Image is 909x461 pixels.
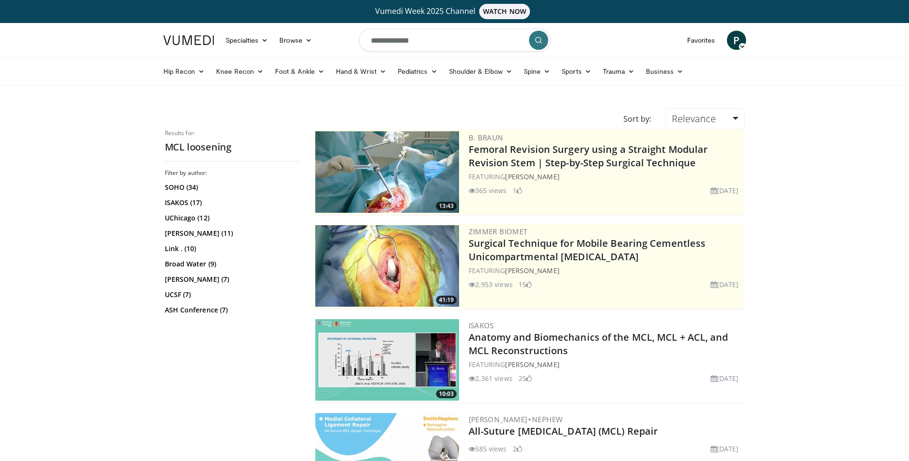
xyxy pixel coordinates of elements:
[165,141,299,153] h2: MCL loosening
[518,62,556,81] a: Spine
[443,62,518,81] a: Shoulder & Elbow
[220,31,274,50] a: Specialties
[165,198,297,207] a: ISAKOS (17)
[165,275,297,284] a: [PERSON_NAME] (7)
[315,131,459,213] a: 13:43
[165,244,297,254] a: Link . (10)
[315,319,459,401] a: 10:03
[469,265,743,276] div: FEATURING
[315,319,459,401] img: e5cf1811-c44b-4842-b5db-ad8757bf2349.300x170_q85_crop-smart_upscale.jpg
[672,112,716,125] span: Relevance
[165,4,745,19] a: Vumedi Week 2025 ChannelWATCH NOW
[711,444,739,454] li: [DATE]
[469,359,743,369] div: FEATURING
[640,62,689,81] a: Business
[436,296,457,304] span: 41:19
[165,169,299,177] h3: Filter by author:
[666,108,744,129] a: Relevance
[315,225,459,307] img: e9ed289e-2b85-4599-8337-2e2b4fe0f32a.300x170_q85_crop-smart_upscale.jpg
[469,172,743,182] div: FEATURING
[505,360,559,369] a: [PERSON_NAME]
[479,4,530,19] span: WATCH NOW
[330,62,392,81] a: Hand & Wrist
[392,62,443,81] a: Pediatrics
[518,373,532,383] li: 25
[513,185,522,196] li: 1
[269,62,330,81] a: Foot & Ankle
[469,227,528,236] a: Zimmer Biomet
[711,373,739,383] li: [DATE]
[469,185,507,196] li: 365 views
[616,108,658,129] div: Sort by:
[469,321,494,330] a: ISAKOS
[727,31,746,50] a: P
[681,31,721,50] a: Favorites
[158,62,211,81] a: Hip Recon
[469,133,504,142] a: B. Braun
[505,266,559,275] a: [PERSON_NAME]
[436,390,457,398] span: 10:03
[505,172,559,181] a: [PERSON_NAME]
[469,143,708,169] a: Femoral Revision Surgery using a Straight Modular Revision Stem | Step-by-Step Surgical Technique
[469,415,563,424] a: [PERSON_NAME]+Nephew
[165,183,297,192] a: SOHO (34)
[359,29,551,52] input: Search topics, interventions
[469,279,513,289] li: 2,953 views
[597,62,641,81] a: Trauma
[469,331,728,357] a: Anatomy and Biomechanics of the MCL, MCL + ACL, and MCL Reconstructions
[469,444,507,454] li: 585 views
[165,259,297,269] a: Broad Water (9)
[513,444,522,454] li: 2
[315,131,459,213] img: 4275ad52-8fa6-4779-9598-00e5d5b95857.300x170_q85_crop-smart_upscale.jpg
[274,31,318,50] a: Browse
[165,229,297,238] a: [PERSON_NAME] (11)
[469,425,658,438] a: All-Suture [MEDICAL_DATA] (MCL) Repair
[210,62,269,81] a: Knee Recon
[469,373,513,383] li: 2,361 views
[469,237,706,263] a: Surgical Technique for Mobile Bearing Cementless Unicompartmental [MEDICAL_DATA]
[165,305,297,315] a: ASH Conference (7)
[556,62,597,81] a: Sports
[165,290,297,300] a: UCSF (7)
[436,202,457,210] span: 13:43
[315,225,459,307] a: 41:19
[711,185,739,196] li: [DATE]
[163,35,214,45] img: VuMedi Logo
[165,213,297,223] a: UChicago (12)
[711,279,739,289] li: [DATE]
[165,129,299,137] p: Results for:
[518,279,532,289] li: 15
